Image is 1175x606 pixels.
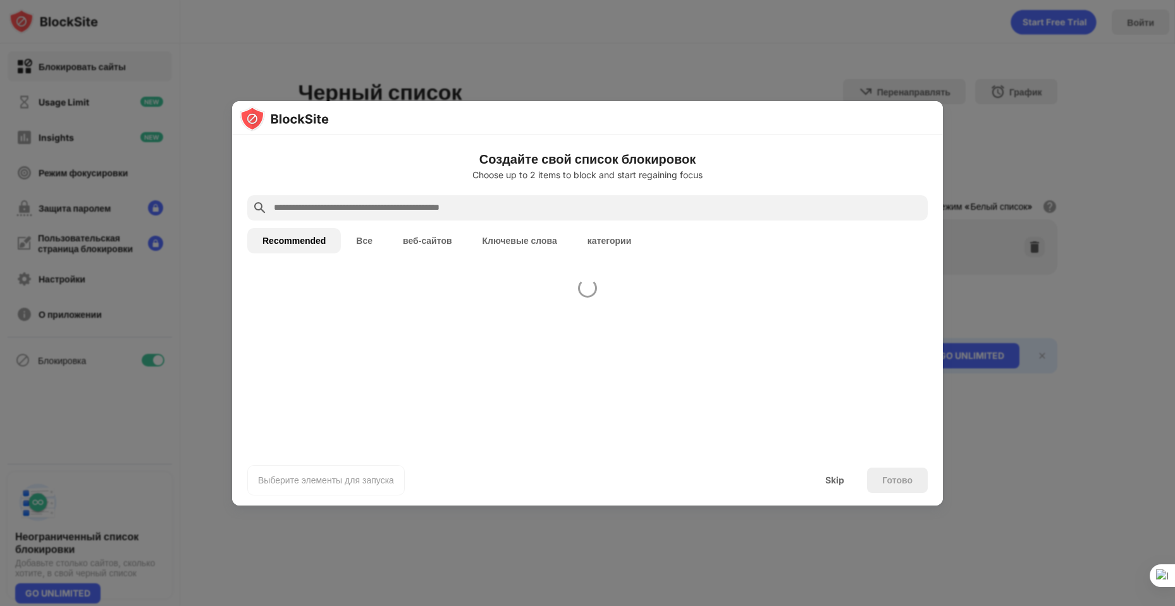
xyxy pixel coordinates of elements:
[247,150,928,169] h6: Создайте свой список блокировок
[882,475,913,485] div: Готово
[252,200,268,215] img: search.svg
[341,228,388,253] button: Все
[247,228,341,253] button: Recommended
[825,475,844,485] div: Skip
[467,228,572,253] button: Ключевые слова
[388,228,467,253] button: веб-сайтов
[247,170,928,180] div: Choose up to 2 items to block and start regaining focus
[572,228,646,253] button: категории
[258,474,394,487] div: Выберите элементы для запуска
[240,106,329,131] img: logo-blocksite.svg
